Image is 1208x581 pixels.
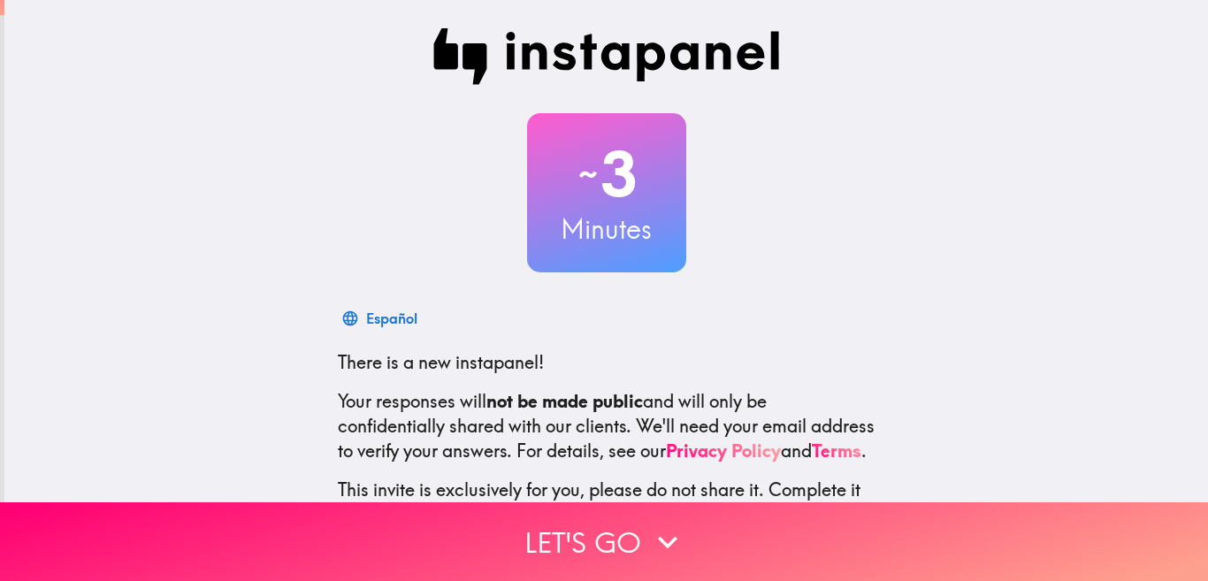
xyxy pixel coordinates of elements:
p: This invite is exclusively for you, please do not share it. Complete it soon because spots are li... [338,478,875,527]
a: Privacy Policy [666,440,781,462]
button: Español [338,301,424,336]
span: There is a new instapanel! [338,351,544,373]
a: Terms [812,440,861,462]
p: Your responses will and will only be confidentially shared with our clients. We'll need your emai... [338,389,875,463]
span: ~ [576,148,600,201]
div: Español [366,306,417,331]
img: Instapanel [433,28,780,85]
h2: 3 [527,138,686,210]
h3: Minutes [527,210,686,248]
b: not be made public [486,390,643,412]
